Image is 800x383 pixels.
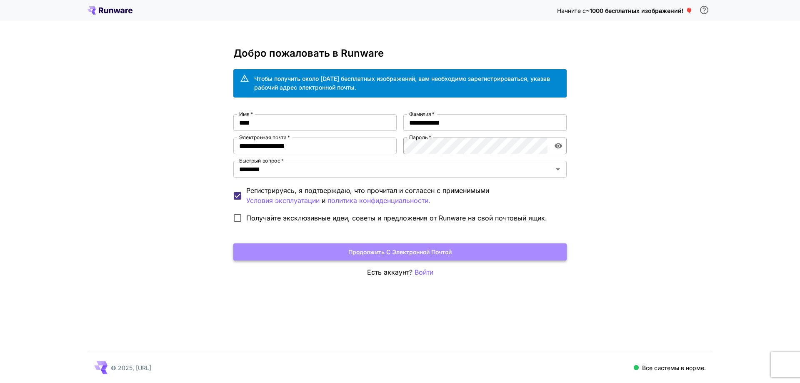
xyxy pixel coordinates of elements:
[327,195,430,206] button: Регистрируясь, я подтверждаю, что прочитал и согласен с применимыми Условия эксплуатации и
[551,138,566,153] button: включить видимость пароля
[409,134,427,140] font: Пароль
[239,158,280,164] font: Быстрый вопрос
[246,186,489,195] font: Регистрируясь, я подтверждаю, что прочитал и согласен с применимыми
[246,196,320,205] font: Условия эксплуатации
[327,196,430,205] font: политика конфиденциальности.
[367,268,412,276] font: Есть аккаунт?
[233,243,567,260] button: Продолжить с электронной почтой
[254,75,550,91] font: Чтобы получить около [DATE] бесплатных изображений, вам необходимо зарегистрироваться, указав раб...
[586,7,692,14] font: ~1000 бесплатных изображений! 🎈
[246,195,320,206] button: Регистрируясь, я подтверждаю, что прочитал и согласен с применимыми и политика конфиденциальности.
[348,248,452,255] font: Продолжить с электронной почтой
[415,268,433,276] font: Войти
[233,47,384,59] font: Добро пожаловать в Runware
[239,111,250,117] font: Имя
[246,214,547,222] font: Получайте эксклюзивные идеи, советы и предложения от Runware на свой почтовый ящик.
[557,7,586,14] font: Начните с
[322,196,325,205] font: и
[415,267,433,278] button: Войти
[239,134,286,140] font: Электронная почта
[642,364,706,371] font: Все системы в норме.
[111,364,151,371] font: © 2025, [URL]
[552,163,564,175] button: Открыть
[696,2,712,18] button: Чтобы получить бесплатный кредит, вам необходимо зарегистрироваться, указав рабочий адрес электро...
[409,111,431,117] font: Фамилия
